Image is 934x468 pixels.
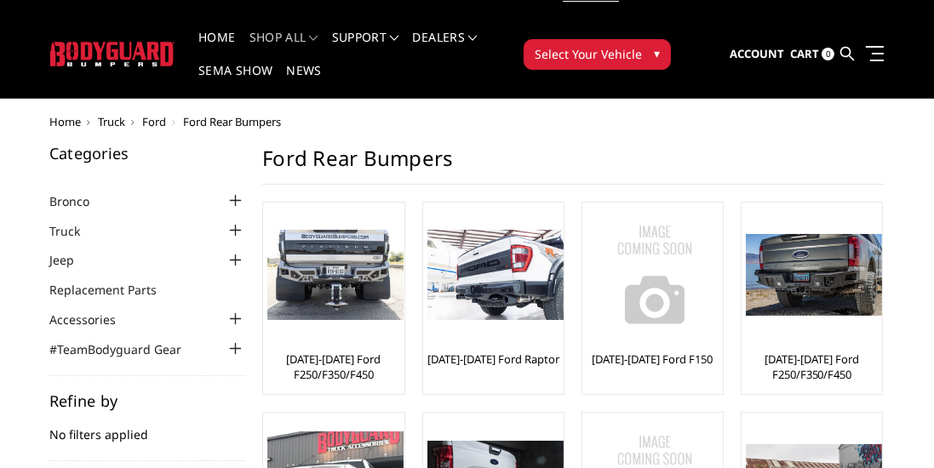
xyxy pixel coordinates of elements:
a: Truck [49,222,101,240]
a: Replacement Parts [49,281,178,299]
div: No filters applied [49,393,245,461]
a: Home [50,114,82,129]
a: Bronco [49,192,111,210]
h1: Ford Rear Bumpers [262,146,885,185]
a: Cart 0 [790,31,834,77]
a: Accessories [49,311,137,328]
a: News [286,65,321,98]
a: [DATE]-[DATE] Ford Raptor [427,351,559,367]
a: Jeep [49,251,95,269]
a: #TeamBodyguard Gear [49,340,203,358]
a: Home [198,31,235,65]
a: [DATE]-[DATE] Ford F150 [592,351,713,367]
img: No Image [587,207,723,343]
span: Cart [790,46,819,61]
span: Select Your Vehicle [535,45,642,63]
a: Dealers [413,31,478,65]
a: Support [332,31,399,65]
a: No Image [587,207,719,343]
a: [DATE]-[DATE] Ford F250/F350/F450 [267,351,399,382]
button: Select Your Vehicle [524,39,671,70]
a: SEMA Show [198,65,272,98]
span: Ford Rear Bumpers [184,114,282,129]
img: BODYGUARD BUMPERS [50,42,175,66]
a: shop all [249,31,318,65]
a: Ford [143,114,167,129]
span: ▾ [654,44,660,62]
a: [DATE]-[DATE] Ford F250/F350/F450 [746,351,878,382]
h5: Categories [49,146,245,161]
a: Account [730,31,784,77]
span: 0 [822,48,834,60]
h5: Refine by [49,393,245,408]
span: Account [730,46,784,61]
a: Truck [99,114,126,129]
